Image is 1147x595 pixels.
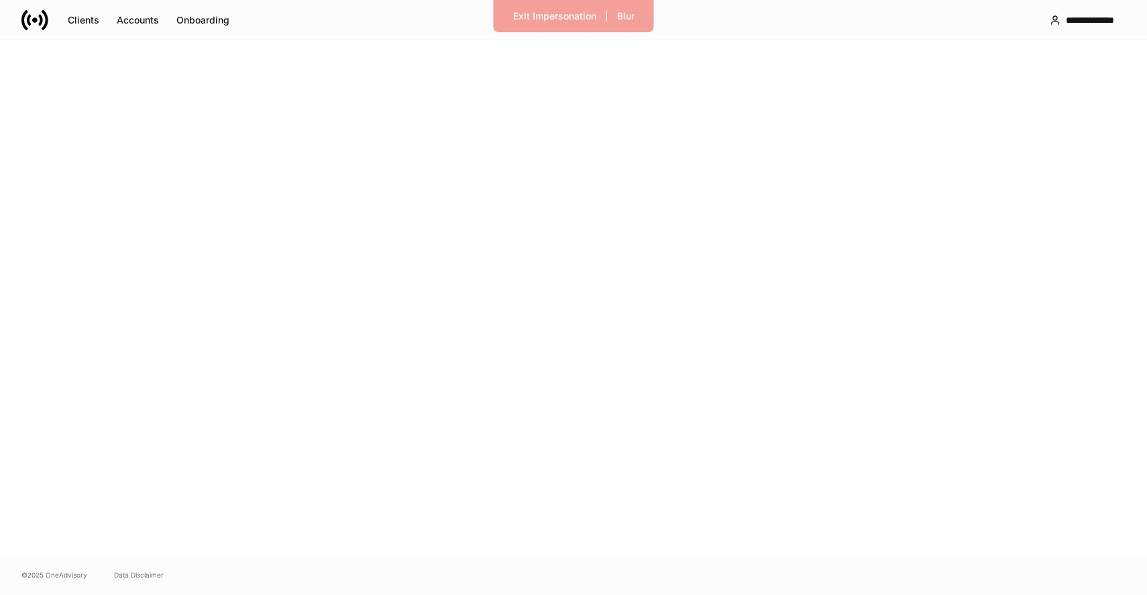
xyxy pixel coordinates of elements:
[176,13,229,27] div: Onboarding
[59,9,108,31] button: Clients
[504,5,605,27] button: Exit Impersonation
[617,9,635,23] div: Blur
[168,9,238,31] button: Onboarding
[608,5,643,27] button: Blur
[21,569,87,580] span: © 2025 OneAdvisory
[117,13,159,27] div: Accounts
[513,9,596,23] div: Exit Impersonation
[114,569,164,580] a: Data Disclaimer
[108,9,168,31] button: Accounts
[68,13,99,27] div: Clients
